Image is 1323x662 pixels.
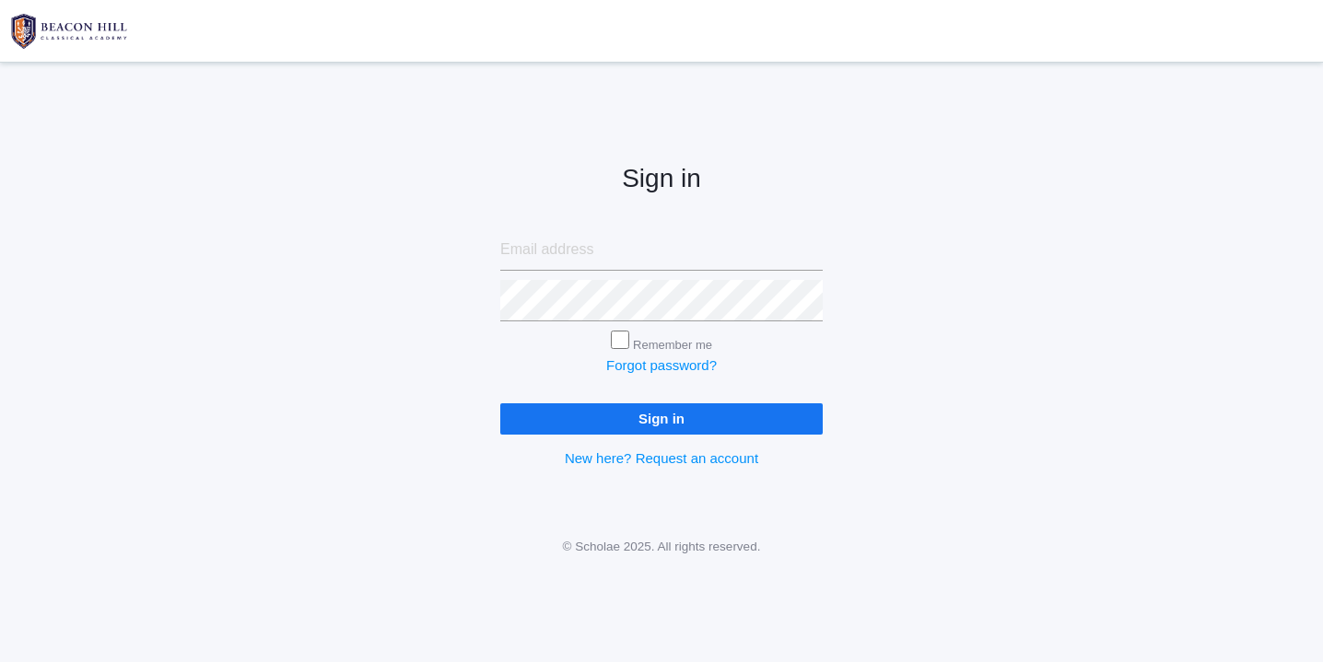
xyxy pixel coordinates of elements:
label: Remember me [633,338,712,352]
a: Forgot password? [606,357,717,373]
h2: Sign in [500,165,823,193]
input: Sign in [500,403,823,434]
input: Email address [500,229,823,271]
a: New here? Request an account [565,450,758,466]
